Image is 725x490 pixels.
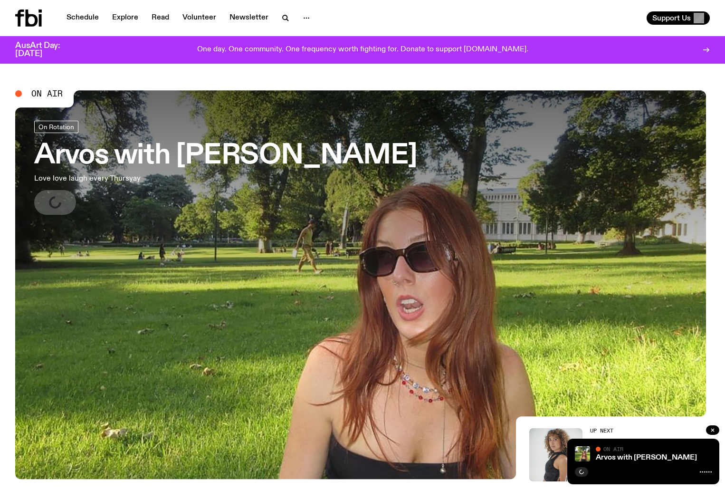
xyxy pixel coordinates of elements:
[61,11,105,25] a: Schedule
[590,428,710,433] h2: Up Next
[34,173,277,184] p: Love love laugh every Thursyay
[15,90,710,481] a: Lizzie Bowles is sitting in a bright green field of grass, with dark sunglasses and a black top. ...
[15,42,76,58] h3: AusArt Day: [DATE]
[34,121,78,133] a: On Rotation
[146,11,175,25] a: Read
[596,454,697,461] a: Arvos with [PERSON_NAME]
[38,123,74,130] span: On Rotation
[647,11,710,25] button: Support Us
[224,11,274,25] a: Newsletter
[652,14,691,22] span: Support Us
[34,121,417,215] a: Arvos with [PERSON_NAME]Love love laugh every Thursyay
[177,11,222,25] a: Volunteer
[34,143,417,169] h3: Arvos with [PERSON_NAME]
[575,446,590,461] img: Lizzie Bowles is sitting in a bright green field of grass, with dark sunglasses and a black top. ...
[603,446,623,452] span: On Air
[197,46,528,54] p: One day. One community. One frequency worth fighting for. Donate to support [DOMAIN_NAME].
[529,428,582,481] img: Tangela looks past her left shoulder into the camera with an inquisitive look. She is wearing a s...
[31,89,63,98] span: On Air
[106,11,144,25] a: Explore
